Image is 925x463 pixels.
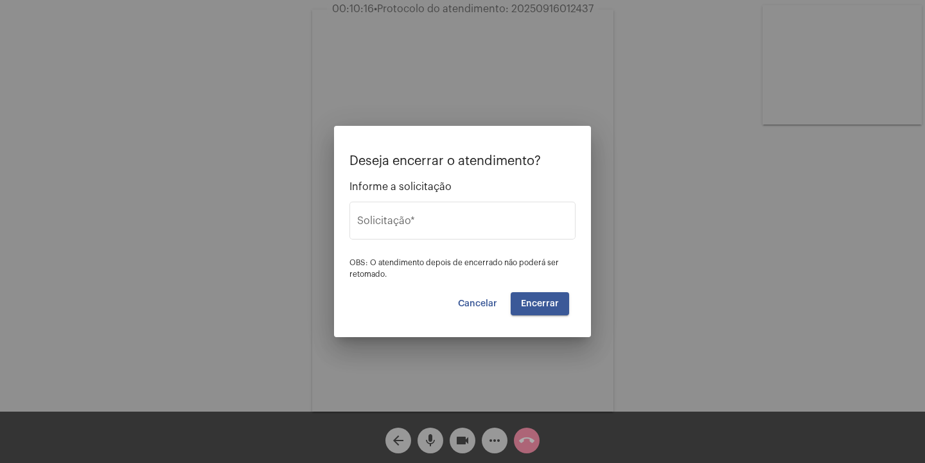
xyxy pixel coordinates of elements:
span: Informe a solicitação [349,181,576,193]
span: Cancelar [458,299,497,308]
span: Encerrar [521,299,559,308]
p: Deseja encerrar o atendimento? [349,154,576,168]
button: Encerrar [511,292,569,315]
button: Cancelar [448,292,507,315]
span: OBS: O atendimento depois de encerrado não poderá ser retomado. [349,259,559,278]
input: Buscar solicitação [357,218,568,229]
